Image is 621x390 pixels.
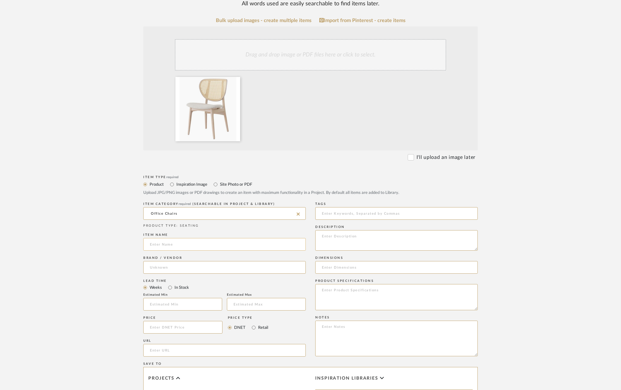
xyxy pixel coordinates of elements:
div: URL [143,339,306,343]
div: Price Type [228,316,268,320]
label: DNET [234,324,245,331]
input: Estimated Max [227,298,306,311]
input: Enter Dimensions [315,261,478,274]
input: Enter DNET Price [143,321,222,334]
a: Import from Pinterest - create items [319,18,405,23]
div: ITEM CATEGORY [143,202,306,206]
input: Unknown [143,261,306,274]
span: Inspiration libraries [315,376,378,381]
span: required [179,202,191,206]
div: Dimensions [315,256,478,260]
div: Item name [143,233,306,237]
label: Weeks [149,284,162,291]
input: Enter Name [143,238,306,251]
span: required [166,176,179,179]
span: : SEATING [176,224,199,227]
div: Estimated Max [227,293,306,297]
label: Site Photo or PDF [219,181,252,188]
span: Projects [148,376,174,381]
input: Enter URL [143,344,306,357]
mat-radio-group: Select item type [143,283,306,291]
label: In Stock [174,284,189,291]
label: Retail [257,324,268,331]
label: Inspiration Image [176,181,207,188]
div: Upload JPG/PNG images or PDF drawings to create an item with maximum functionality in a Project. ... [143,190,478,196]
div: Description [315,225,478,229]
mat-radio-group: Select price type [228,321,268,334]
div: Price [143,316,222,320]
div: Notes [315,316,478,319]
div: Product Specifications [315,279,478,283]
input: Estimated Min [143,298,222,311]
div: Tags [315,202,478,206]
label: I'll upload an image later [417,154,476,161]
div: Estimated Min [143,293,222,297]
mat-radio-group: Select item type [143,180,478,188]
input: Enter Keywords, Separated by Commas [315,207,478,220]
label: Product [149,181,164,188]
div: Brand / Vendor [143,256,306,260]
span: (Searchable in Project & Library) [192,202,275,206]
div: Lead Time [143,279,306,283]
div: PRODUCT TYPE [143,224,306,228]
div: Item Type [143,175,478,179]
a: Bulk upload images - create multiple items [216,18,311,23]
input: Type a category to search and select [143,207,306,220]
div: Save To [143,362,478,366]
